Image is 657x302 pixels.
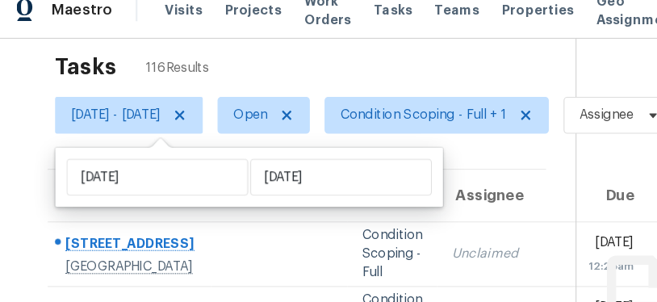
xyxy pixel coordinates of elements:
span: Open [214,110,244,126]
input: Start date [68,156,227,188]
span: Condition Scoping - Full + 1 [308,110,453,126]
th: Address [52,166,195,211]
input: End date [228,156,387,188]
th: Assignee [392,166,512,211]
span: Work Orders [276,10,317,42]
div: Unclaimed [405,231,499,247]
div: Condition Scoping - Full [327,215,379,263]
span: [DATE] - [DATE] [72,110,150,126]
span: Properties [449,18,512,34]
div: 774 [636,10,647,26]
span: Tasks [337,20,370,31]
span: Assignee [517,110,564,126]
span: Projects [207,18,257,34]
span: Maestro [55,18,108,34]
span: 116 Results [138,69,193,85]
span: Visits [154,18,187,34]
h2: Tasks [58,68,112,84]
span: Geo Assignments [531,10,609,42]
th: Due [512,166,589,211]
span: Teams [390,18,429,34]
